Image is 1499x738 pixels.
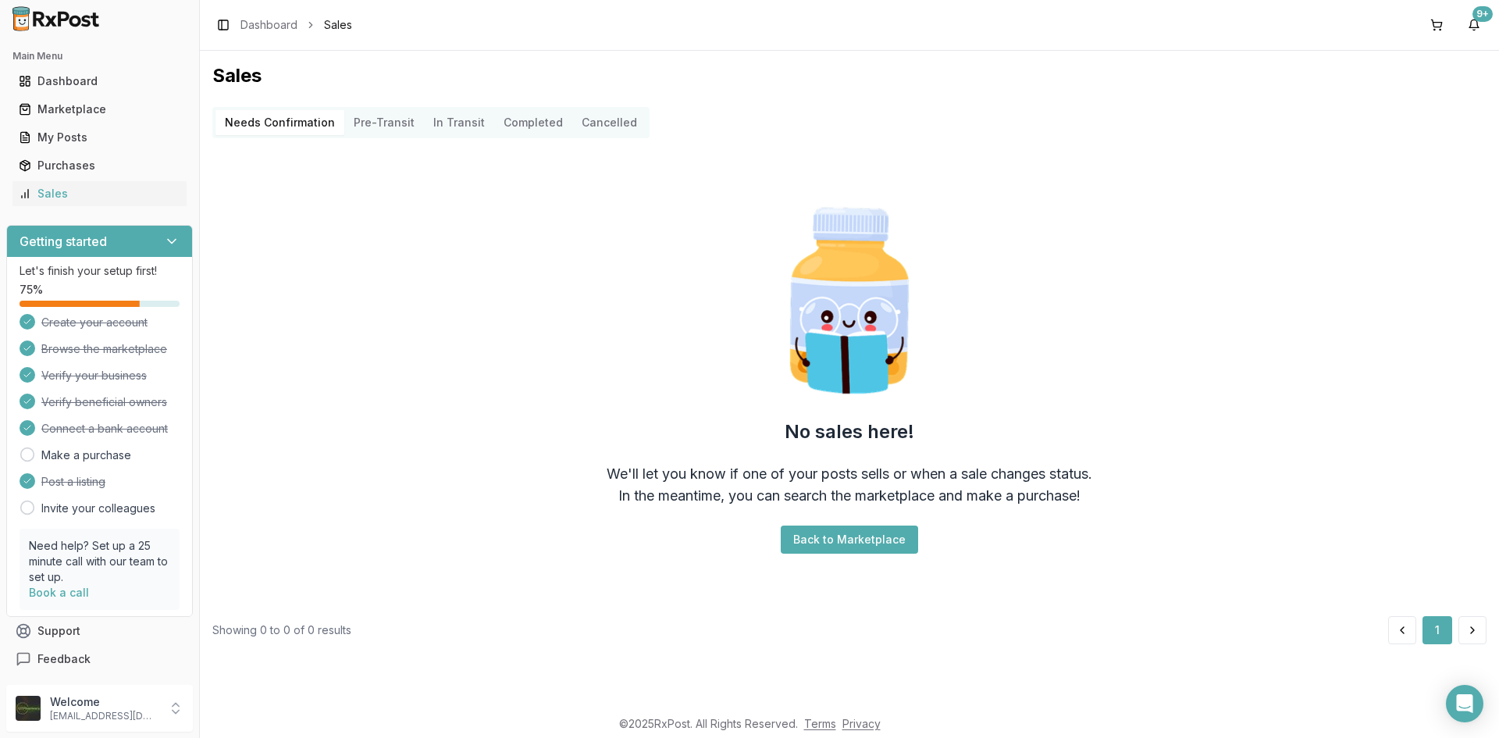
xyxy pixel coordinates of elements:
a: Privacy [842,717,881,730]
span: Verify your business [41,368,147,383]
span: 75 % [20,282,43,298]
div: Open Intercom Messenger [1446,685,1483,722]
a: Invite your colleagues [41,501,155,516]
div: Sales [19,186,180,201]
span: Feedback [37,651,91,667]
button: Back to Marketplace [781,526,918,554]
a: Purchases [12,152,187,180]
span: Post a listing [41,474,105,490]
button: 9+ [1462,12,1487,37]
button: Support [6,617,193,645]
div: Dashboard [19,73,180,89]
button: Sales [6,181,193,206]
h2: No sales here! [785,419,914,444]
div: Purchases [19,158,180,173]
button: Cancelled [572,110,646,135]
p: Welcome [50,694,158,710]
div: Marketplace [19,102,180,117]
button: Purchases [6,153,193,178]
p: [EMAIL_ADDRESS][DOMAIN_NAME] [50,710,158,722]
button: Completed [494,110,572,135]
a: Make a purchase [41,447,131,463]
span: Connect a bank account [41,421,168,437]
div: Showing 0 to 0 of 0 results [212,622,351,638]
a: Dashboard [240,17,297,33]
button: Needs Confirmation [215,110,344,135]
div: My Posts [19,130,180,145]
span: Browse the marketplace [41,341,167,357]
a: Terms [804,717,836,730]
div: We'll let you know if one of your posts sells or when a sale changes status. [607,463,1092,485]
p: Need help? Set up a 25 minute call with our team to set up. [29,538,170,585]
h3: Getting started [20,232,107,251]
button: Pre-Transit [344,110,424,135]
img: User avatar [16,696,41,721]
h1: Sales [212,63,1487,88]
button: In Transit [424,110,494,135]
h2: Main Menu [12,50,187,62]
img: RxPost Logo [6,6,106,31]
div: In the meantime, you can search the marketplace and make a purchase! [618,485,1081,507]
a: Sales [12,180,187,208]
a: Marketplace [12,95,187,123]
a: Dashboard [12,67,187,95]
span: Verify beneficial owners [41,394,167,410]
button: Dashboard [6,69,193,94]
div: 9+ [1472,6,1493,22]
button: 1 [1422,616,1452,644]
button: Marketplace [6,97,193,122]
span: Create your account [41,315,148,330]
img: Smart Pill Bottle [749,201,949,401]
button: Feedback [6,645,193,673]
nav: breadcrumb [240,17,352,33]
a: My Posts [12,123,187,152]
a: Book a call [29,586,89,599]
p: Let's finish your setup first! [20,263,180,279]
span: Sales [324,17,352,33]
button: My Posts [6,125,193,150]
